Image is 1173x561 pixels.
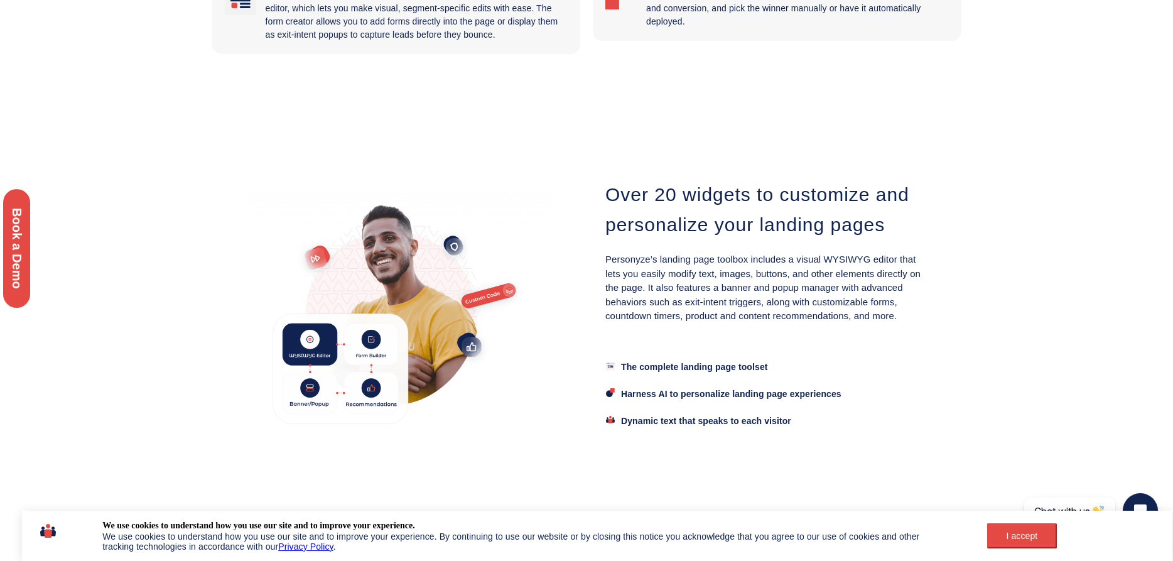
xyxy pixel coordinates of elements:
[621,389,841,399] span: Harness AI to personalize landing page experiences
[605,180,926,240] h3: Over 20 widgets to customize and personalize your landing pages
[247,180,552,462] img: Group 486
[621,416,791,426] span: Dynamic text that speaks to each visitor
[278,542,333,552] a: Privacy Policy
[102,520,414,531] div: We use cookies to understand how you use our site and to improve your experience.
[102,531,953,552] div: We use cookies to understand how you use our site and to improve your experience. By continuing t...
[987,523,1057,548] button: I accept
[605,253,926,324] p: Personyze’s landing page toolbox includes a visual WYSIWYG editor that lets you easily modify tex...
[621,362,768,372] span: The complete landing page toolset
[995,531,1049,541] div: I accept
